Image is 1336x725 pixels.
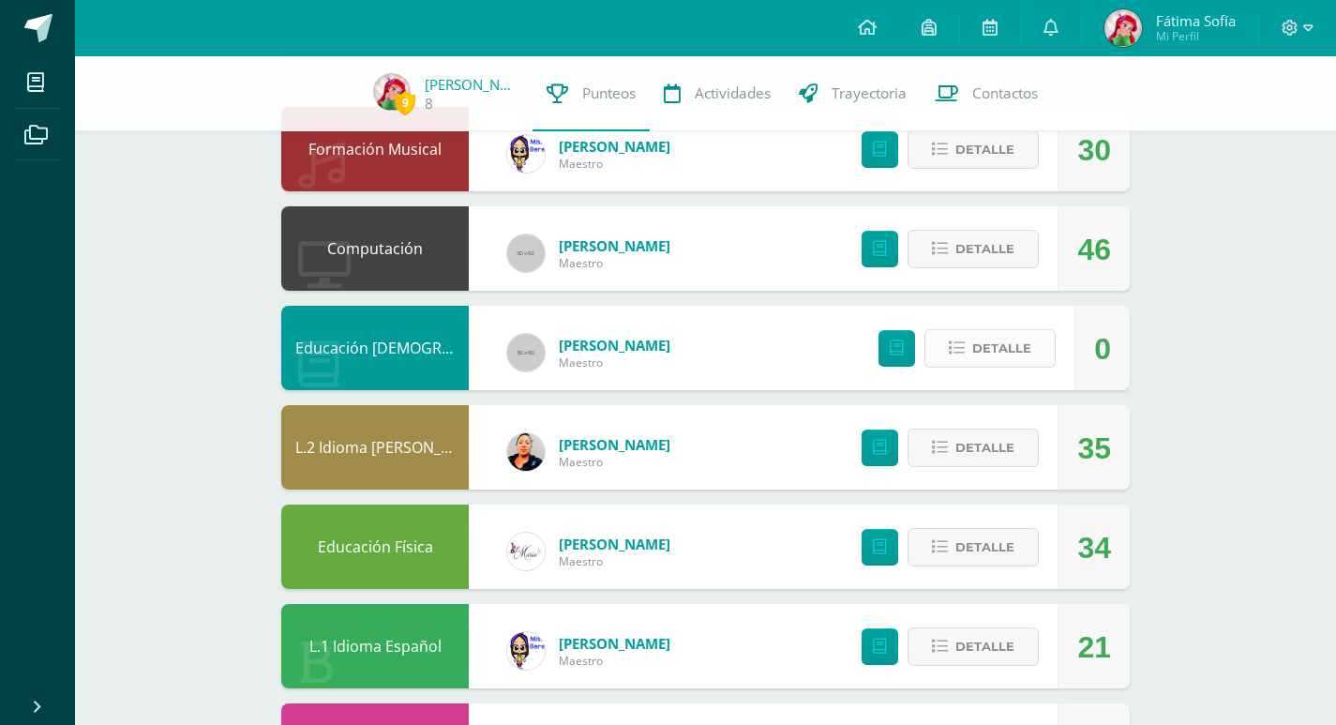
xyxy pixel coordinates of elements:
span: Maestro [559,355,670,370]
span: Detalle [955,629,1014,664]
img: 60x60 [507,234,545,272]
span: Maestro [559,454,670,470]
span: Detalle [972,331,1031,366]
span: Detalle [955,430,1014,465]
img: cac2804403cdabb32a63b00d3c66ecdf.png [1104,9,1142,47]
button: Detalle [908,130,1039,169]
a: Contactos [921,56,1052,131]
img: 06ac6f28e7913924a3cef98c07305a7d.png [507,135,545,173]
img: 60x60 [507,334,545,371]
div: Educación Física [281,505,469,589]
span: Punteos [582,83,636,103]
img: ffe39e75f843746d97afd4c168d281f7.png [507,433,545,471]
span: [PERSON_NAME] [559,435,670,454]
a: Actividades [650,56,785,131]
span: Actividades [695,83,771,103]
span: Mi Perfil [1156,28,1236,44]
div: L.2 Idioma Maya Kaqchikel [281,405,469,490]
span: [PERSON_NAME] [559,137,670,156]
img: cac2804403cdabb32a63b00d3c66ecdf.png [373,73,411,111]
span: [PERSON_NAME] [559,634,670,653]
span: Maestro [559,553,670,569]
div: Formación Musical [281,107,469,191]
span: Maestro [559,255,670,271]
div: 35 [1077,406,1111,491]
button: Detalle [908,627,1039,666]
div: L.1 Idioma Español [281,604,469,688]
a: Punteos [533,56,650,131]
span: Detalle [955,132,1014,167]
span: Maestro [559,156,670,172]
span: Maestro [559,653,670,669]
span: Detalle [955,530,1014,565]
div: Computación [281,206,469,291]
span: [PERSON_NAME] [559,236,670,255]
span: [PERSON_NAME] [559,336,670,355]
span: [PERSON_NAME] [559,535,670,553]
button: Detalle [908,429,1039,467]
img: 06ac6f28e7913924a3cef98c07305a7d.png [507,632,545,670]
button: Detalle [924,329,1056,368]
span: Fátima Sofía [1156,11,1236,30]
div: 21 [1077,605,1111,689]
a: [PERSON_NAME] [425,75,518,94]
button: Detalle [908,230,1039,268]
span: Trayectoria [832,83,907,103]
div: 46 [1077,207,1111,292]
div: 0 [1094,307,1111,391]
div: Educación Cristiana [281,306,469,390]
span: Contactos [972,83,1038,103]
div: 30 [1077,108,1111,192]
a: Trayectoria [785,56,921,131]
span: Detalle [955,232,1014,266]
button: Detalle [908,528,1039,566]
span: 9 [395,91,415,114]
a: 8 [425,94,433,113]
img: f0f6954b1d458a88ada85a20aff75f4b.png [507,533,545,570]
div: 34 [1077,506,1111,590]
